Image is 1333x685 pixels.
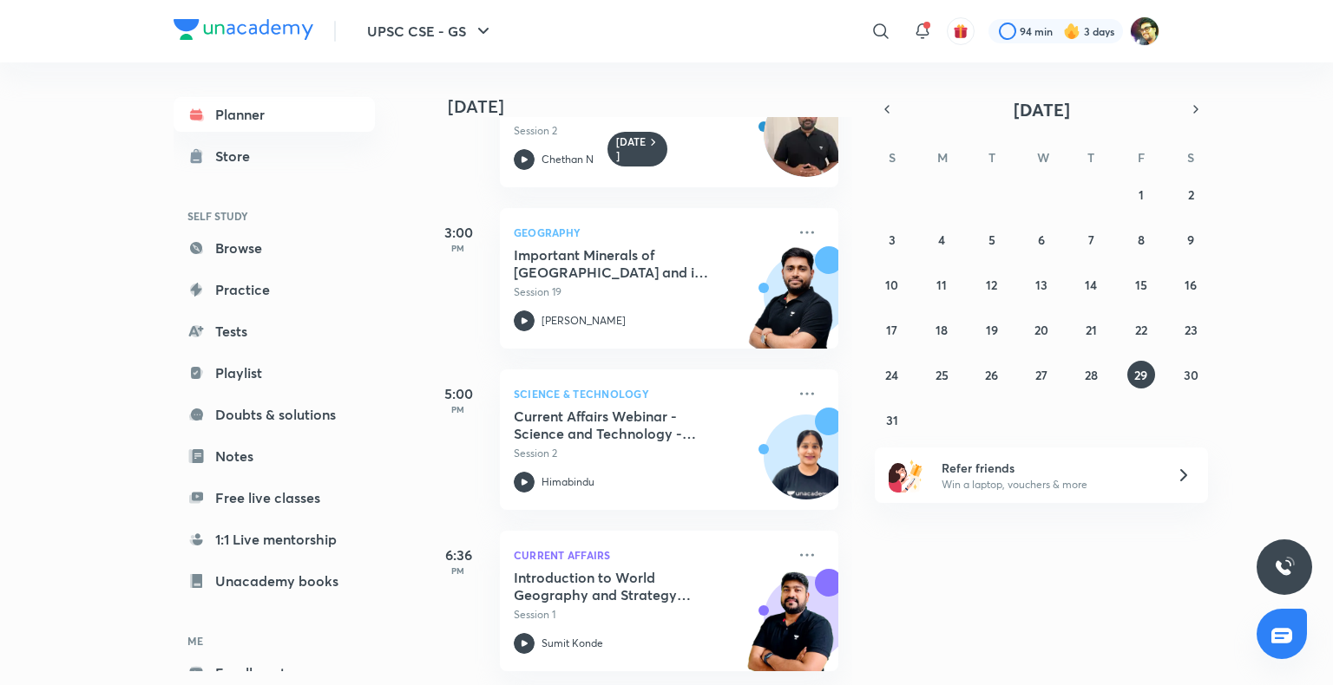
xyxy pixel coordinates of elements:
[1138,149,1145,166] abbr: Friday
[174,564,375,598] a: Unacademy books
[1177,316,1205,343] button: August 23, 2025
[1177,180,1205,208] button: August 2, 2025
[1077,271,1105,298] button: August 14, 2025
[936,277,947,293] abbr: August 11, 2025
[886,412,898,428] abbr: August 31, 2025
[1077,316,1105,343] button: August 21, 2025
[1127,180,1155,208] button: August 1, 2025
[174,139,375,173] a: Store
[1034,322,1048,338] abbr: August 20, 2025
[1127,271,1155,298] button: August 15, 2025
[616,135,647,163] h6: [DATE]
[1038,232,1045,248] abbr: August 6, 2025
[174,626,375,656] h6: ME
[1085,277,1097,293] abbr: August 14, 2025
[174,231,375,265] a: Browse
[174,19,313,44] a: Company Logo
[424,383,493,404] h5: 5:00
[1177,225,1205,253] button: August 9, 2025
[174,272,375,307] a: Practice
[174,522,375,557] a: 1:1 Live mentorship
[1127,225,1155,253] button: August 8, 2025
[937,149,948,166] abbr: Monday
[985,367,998,383] abbr: August 26, 2025
[1135,322,1147,338] abbr: August 22, 2025
[878,316,906,343] button: August 17, 2025
[1014,98,1070,121] span: [DATE]
[1086,322,1097,338] abbr: August 21, 2025
[514,446,786,461] p: Session 2
[174,201,375,231] h6: SELF STUDY
[743,246,838,366] img: unacademy
[424,545,493,565] h5: 6:36
[1185,322,1198,338] abbr: August 23, 2025
[1063,23,1080,40] img: streak
[514,246,730,281] h5: Important Minerals of India and its Distribution
[174,314,375,349] a: Tests
[942,477,1155,493] p: Win a laptop, vouchers & more
[988,149,995,166] abbr: Tuesday
[889,149,896,166] abbr: Sunday
[928,316,955,343] button: August 18, 2025
[174,356,375,390] a: Playlist
[878,361,906,388] button: August 24, 2025
[765,424,848,507] img: Avatar
[986,322,998,338] abbr: August 19, 2025
[928,271,955,298] button: August 11, 2025
[514,569,730,603] h5: Introduction to World Geography and Strategy Session
[878,225,906,253] button: August 3, 2025
[885,277,898,293] abbr: August 10, 2025
[514,383,786,404] p: Science & Technology
[1187,232,1194,248] abbr: August 9, 2025
[938,232,945,248] abbr: August 4, 2025
[1177,361,1205,388] button: August 30, 2025
[1085,367,1098,383] abbr: August 28, 2025
[1028,361,1055,388] button: August 27, 2025
[514,408,730,442] h5: Current Affairs Webinar - Science and Technology - Session 2
[953,23,969,39] img: avatar
[936,322,948,338] abbr: August 18, 2025
[1184,367,1198,383] abbr: August 30, 2025
[542,152,594,167] p: Chethan N
[1037,149,1049,166] abbr: Wednesday
[174,397,375,432] a: Doubts & solutions
[1187,149,1194,166] abbr: Saturday
[1134,367,1147,383] abbr: August 29, 2025
[1077,361,1105,388] button: August 28, 2025
[514,222,786,243] p: Geography
[978,316,1006,343] button: August 19, 2025
[514,545,786,565] p: Current Affairs
[1035,277,1047,293] abbr: August 13, 2025
[1138,232,1145,248] abbr: August 8, 2025
[424,243,493,253] p: PM
[878,406,906,434] button: August 31, 2025
[1135,277,1147,293] abbr: August 15, 2025
[514,607,786,623] p: Session 1
[1028,225,1055,253] button: August 6, 2025
[1088,232,1094,248] abbr: August 7, 2025
[885,367,898,383] abbr: August 24, 2025
[1087,149,1094,166] abbr: Thursday
[1185,277,1197,293] abbr: August 16, 2025
[889,458,923,493] img: referral
[1028,316,1055,343] button: August 20, 2025
[1188,186,1194,203] abbr: August 2, 2025
[424,222,493,243] h5: 3:00
[1139,186,1144,203] abbr: August 1, 2025
[1127,316,1155,343] button: August 22, 2025
[424,404,493,414] p: PM
[986,277,997,293] abbr: August 12, 2025
[174,439,375,473] a: Notes
[978,361,1006,388] button: August 26, 2025
[928,225,955,253] button: August 4, 2025
[448,96,856,117] h4: [DATE]
[514,123,786,139] p: Session 2
[928,361,955,388] button: August 25, 2025
[942,459,1155,477] h6: Refer friends
[1177,271,1205,298] button: August 16, 2025
[899,97,1184,121] button: [DATE]
[1274,557,1295,577] img: ttu
[424,565,493,576] p: PM
[1035,367,1047,383] abbr: August 27, 2025
[542,474,594,490] p: Himabindu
